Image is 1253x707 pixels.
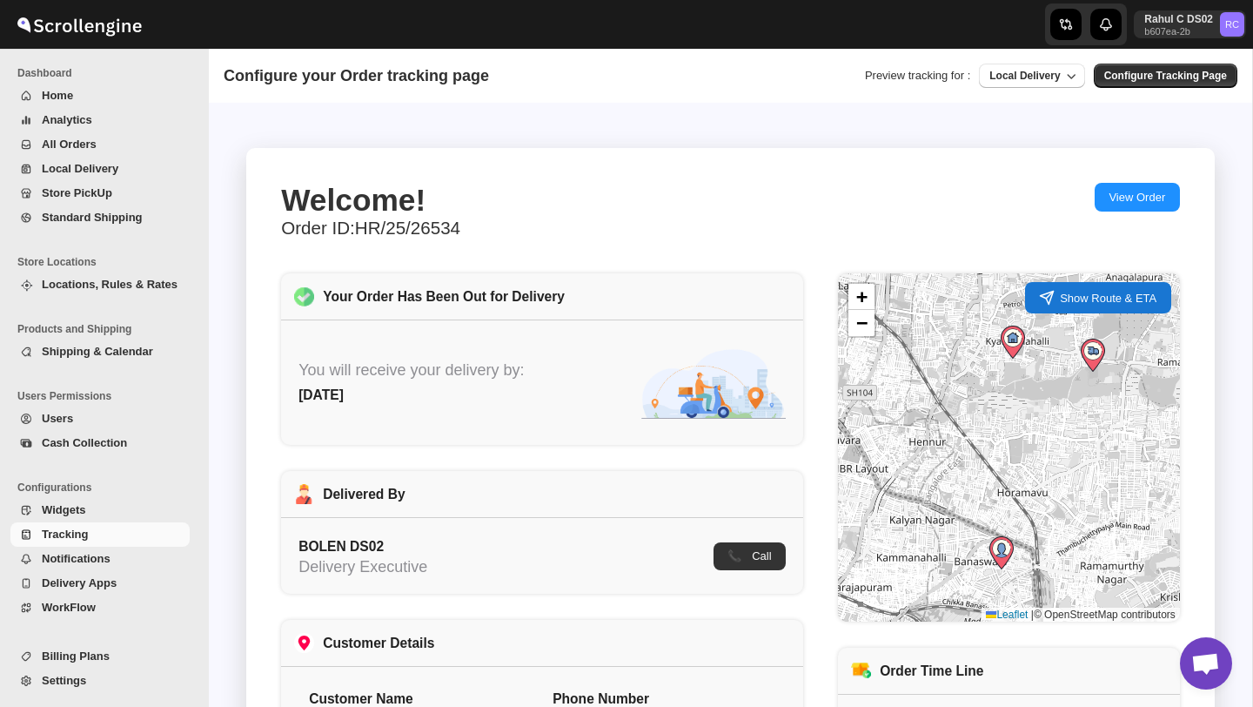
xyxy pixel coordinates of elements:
[1095,183,1180,212] button: View Order
[865,67,970,84] div: Preview tracking for :
[980,531,1023,575] img: Marker
[10,132,190,157] button: All Orders
[17,255,197,269] span: Store Locations
[848,310,874,336] a: Zoom out
[10,431,190,455] button: Cash Collection
[10,547,190,571] button: Notifications
[638,338,786,428] img: Order status
[851,661,871,681] img: Order Time Line
[17,66,197,80] span: Dashboard
[298,539,713,555] div: BOLEN DS02
[10,522,190,547] button: Tracking
[281,183,460,218] div: Welcome!
[989,70,1060,82] span: Local Delivery
[10,571,190,596] button: Delivery Apps
[10,340,190,364] button: Shipping & Calendar
[848,284,874,310] a: Zoom in
[1094,64,1237,88] button: Configure Tracking Page
[42,162,118,175] span: Local Delivery
[42,552,111,565] span: Notifications
[42,576,117,589] span: Delivery Apps
[42,674,86,687] span: Settings
[298,362,631,378] p: You will receive your delivery by:
[42,601,96,614] span: WorkFlow
[294,286,314,306] img: Order status
[42,528,88,541] span: Tracking
[856,286,868,307] span: +
[991,320,1035,364] img: Marker
[42,113,92,126] span: Analytics
[10,84,190,108] button: Home
[17,322,197,336] span: Products and Shipping
[42,436,127,449] span: Cash Collection
[1071,333,1115,377] img: Marker
[10,273,190,297] button: Locations, Rules & Rates
[309,691,525,707] div: Customer Name
[1180,637,1232,690] a: Open chat
[10,498,190,522] button: Widgets
[553,691,768,707] div: Phone Number
[281,218,460,239] div: Order ID : HR/25/26534
[42,412,73,425] span: Users
[979,64,1084,88] button: Local Delivery
[10,669,190,693] button: Settings
[42,186,112,199] span: Store PickUp
[727,549,741,562] span: call
[10,407,190,431] button: Users
[42,278,178,291] span: Locations, Rules & Rates
[1225,19,1239,30] text: RC
[323,635,434,652] span: Customer Details
[880,663,983,680] span: Order Time Line
[42,89,73,102] span: Home
[986,609,1028,621] a: Leaflet
[1144,26,1213,37] p: b607ea-2b
[42,211,143,224] span: Standard Shipping
[298,559,713,575] div: Delivery Executive
[17,481,197,495] span: Configurations
[42,345,153,358] span: Shipping & Calendar
[714,542,787,571] button: callCall
[42,650,110,663] span: Billing Plans
[1025,282,1171,313] button: Show Route & ETA
[323,486,405,503] span: Delivered By
[1220,12,1244,37] span: Rahul C DS02
[1104,69,1227,83] span: Configure Tracking Page
[294,484,314,504] img: Delivery Driver Emoji
[323,288,565,306] h2: Your Order Has Been Out for Delivery
[10,644,190,669] button: Billing Plans
[10,108,190,132] button: Analytics
[224,67,489,84] div: Configure your Order tracking page
[1144,12,1213,26] p: Rahul C DS02
[10,596,190,620] button: WorkFlow
[1134,10,1246,38] button: User menu
[17,389,197,403] span: Users Permissions
[856,312,868,333] span: −
[14,3,144,46] img: ScrollEngine
[1031,609,1034,621] span: |
[42,138,97,151] span: All Orders
[982,608,1179,623] div: © OpenStreetMap contributors
[42,503,85,516] span: Widgets
[298,387,631,403] p: [DATE]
